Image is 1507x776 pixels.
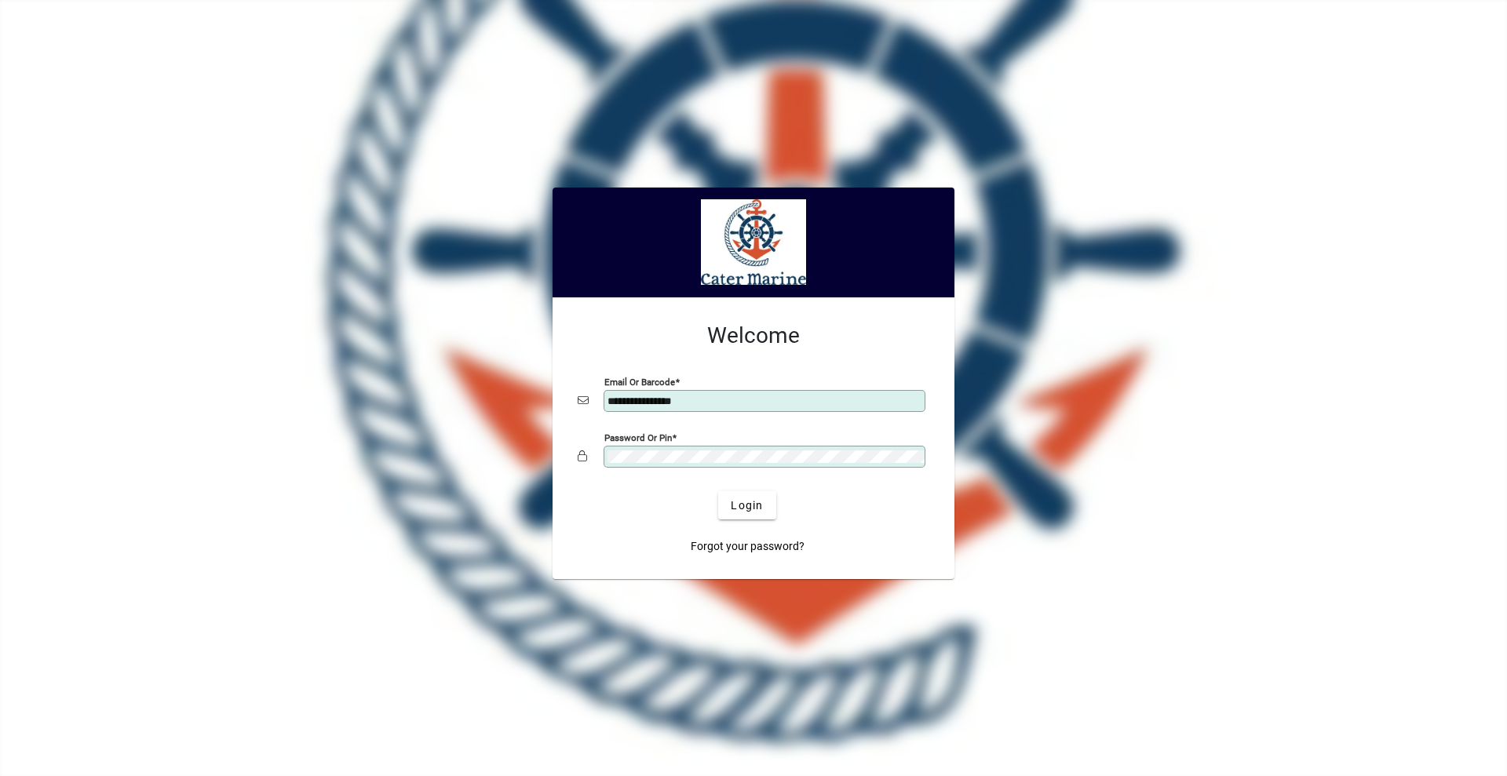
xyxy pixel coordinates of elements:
button: Login [718,491,775,519]
mat-label: Password or Pin [604,432,672,443]
h2: Welcome [578,322,929,349]
a: Forgot your password? [684,532,811,560]
span: Login [731,497,763,514]
span: Forgot your password? [691,538,805,555]
mat-label: Email or Barcode [604,377,675,388]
